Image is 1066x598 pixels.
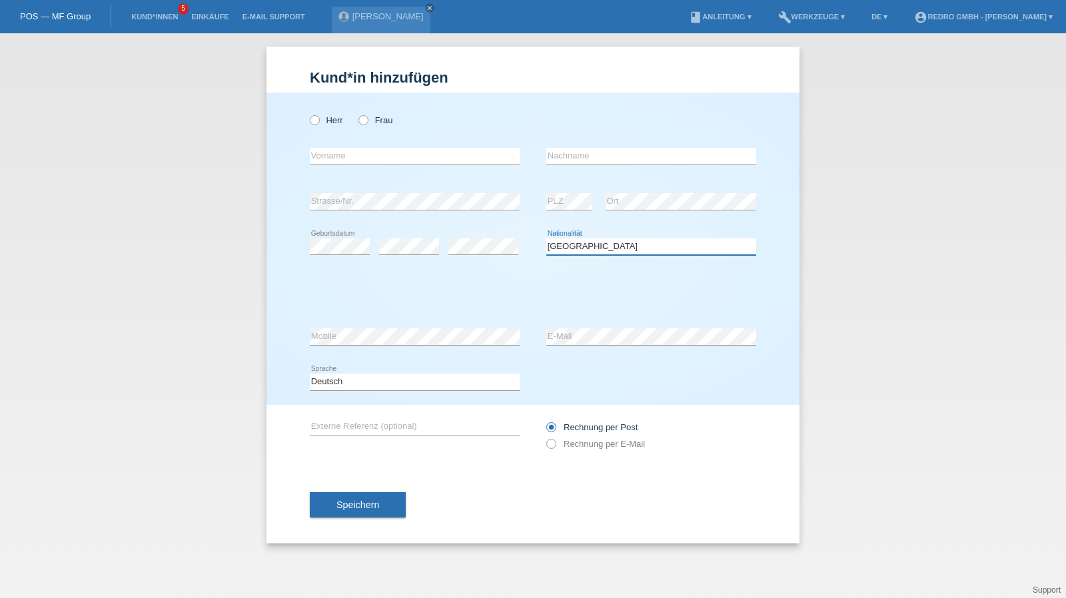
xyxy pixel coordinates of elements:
input: Rechnung per E-Mail [546,439,555,455]
i: account_circle [914,11,927,24]
a: bookAnleitung ▾ [682,13,758,21]
a: Einkäufe [185,13,235,21]
input: Frau [358,115,367,124]
i: build [778,11,792,24]
a: Kund*innen [125,13,185,21]
a: Support [1033,585,1061,595]
a: E-Mail Support [236,13,312,21]
a: POS — MF Group [20,11,91,21]
input: Rechnung per Post [546,422,555,439]
label: Rechnung per Post [546,422,638,432]
button: Speichern [310,492,406,517]
label: Frau [358,115,392,125]
input: Herr [310,115,318,124]
a: DE ▾ [865,13,894,21]
label: Herr [310,115,343,125]
span: 5 [178,3,189,15]
h1: Kund*in hinzufügen [310,69,756,86]
i: book [689,11,702,24]
a: close [425,3,434,13]
a: [PERSON_NAME] [352,11,424,21]
a: account_circleRedro GmbH - [PERSON_NAME] ▾ [907,13,1059,21]
label: Rechnung per E-Mail [546,439,645,449]
a: buildWerkzeuge ▾ [772,13,852,21]
span: Speichern [336,499,379,510]
i: close [426,5,433,11]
